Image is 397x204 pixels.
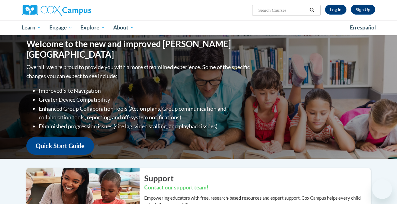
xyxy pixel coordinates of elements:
[39,104,251,122] li: Enhanced Group Collaboration Tools (Action plans, Group communication and collaboration tools, re...
[144,184,371,192] h3: Contact our support team!
[144,173,371,184] h2: Support
[26,39,251,60] h1: Welcome to the new and improved [PERSON_NAME][GEOGRAPHIC_DATA]
[372,179,392,199] iframe: Button to launch messaging window
[49,24,73,31] span: Engage
[76,20,109,35] a: Explore
[39,122,251,131] li: Diminished progression issues (site lag, video stalling, and playback issues)
[26,63,251,81] p: Overall, we are proud to provide you with a more streamlined experience. Some of the specific cha...
[346,21,380,34] a: En español
[26,137,94,155] a: Quick Start Guide
[18,20,45,35] a: Learn
[22,5,91,16] img: Cox Campus
[17,20,380,35] div: Main menu
[22,5,133,16] a: Cox Campus
[39,86,251,95] li: Improved Site Navigation
[307,7,317,14] button: Search
[351,5,375,15] a: Register
[350,24,376,31] span: En español
[45,20,77,35] a: Engage
[113,24,134,31] span: About
[258,7,307,14] input: Search Courses
[39,95,251,104] li: Greater Device Compatibility
[109,20,138,35] a: About
[22,24,41,31] span: Learn
[80,24,105,31] span: Explore
[325,5,346,15] a: Log In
